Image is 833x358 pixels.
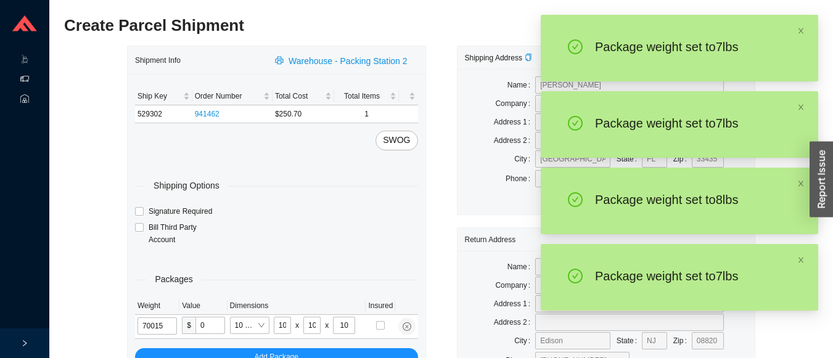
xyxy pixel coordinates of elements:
[465,228,748,251] div: Return Address
[275,90,322,102] span: Total Cost
[144,221,225,246] span: Bill Third Party Account
[797,104,805,111] span: close
[135,49,268,71] div: Shipment Info
[303,317,321,334] input: W
[289,54,407,68] span: Warehouse - Packing Station 2
[507,76,535,94] label: Name
[182,317,195,334] span: $
[494,132,535,149] label: Address 2
[514,332,535,349] label: City
[135,105,192,123] td: 529302
[179,297,227,315] th: Value
[568,39,583,57] span: check-circle
[195,110,220,118] a: 941462
[525,52,532,64] div: Copy
[325,319,329,332] div: x
[274,317,291,334] input: L
[337,90,388,102] span: Total Items
[273,87,334,105] th: Total Cost sortable
[495,95,535,112] label: Company
[366,297,395,315] th: Insured
[273,105,334,123] td: $250.70
[235,317,265,333] span: 10 x 10 x 10
[137,90,181,102] span: Ship Key
[275,56,286,66] span: printer
[797,27,805,35] span: close
[195,90,261,102] span: Order Number
[228,297,366,315] th: Dimensions
[135,87,192,105] th: Ship Key sortable
[494,113,535,131] label: Address 1
[135,297,179,315] th: Weight
[507,258,535,275] label: Name
[64,15,630,36] h2: Create Parcel Shipment
[268,52,417,69] button: printerWarehouse - Packing Station 2
[673,332,692,349] label: Zip
[525,54,532,61] span: copy
[617,332,642,349] label: State
[375,131,417,150] button: SWOG
[146,272,201,287] span: Packages
[595,116,779,131] div: Package weight set to 7 lb s
[797,180,805,187] span: close
[494,314,535,331] label: Address 2
[334,87,400,105] th: Total Items sortable
[595,39,779,54] div: Package weight set to 7 lb s
[506,170,535,187] label: Phone
[568,269,583,286] span: check-circle
[465,54,532,62] span: Shipping Address
[333,317,355,334] input: H
[144,205,217,218] span: Signature Required
[192,87,273,105] th: Order Number sortable
[595,192,779,207] div: Package weight set to 8 lb s
[145,179,228,193] span: Shipping Options
[399,87,417,105] th: undefined sortable
[568,116,583,133] span: check-circle
[568,192,583,210] span: check-circle
[334,105,400,123] td: 1
[797,256,805,264] span: close
[21,340,28,347] span: right
[383,133,410,147] span: SWOG
[398,318,416,335] button: close-circle
[495,277,535,294] label: Company
[514,150,535,168] label: City
[494,295,535,312] label: Address 1
[295,319,299,332] div: x
[595,269,779,283] div: Package weight set to 7 lb s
